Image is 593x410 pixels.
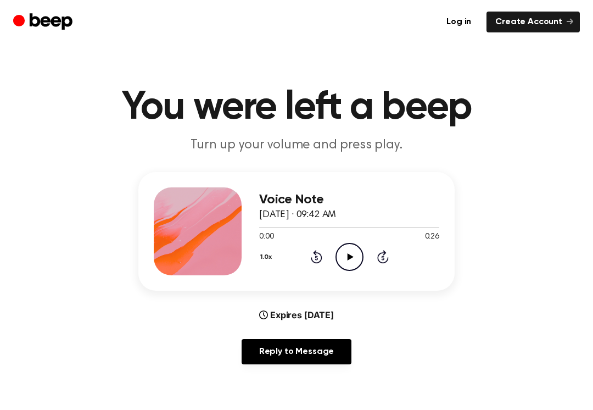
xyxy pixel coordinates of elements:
button: 1.0x [259,248,276,267]
a: Create Account [486,12,580,32]
h1: You were left a beep [15,88,578,128]
span: 0:26 [425,231,439,243]
span: 0:00 [259,231,273,243]
div: Expires [DATE] [259,308,334,322]
a: Beep [13,12,75,33]
a: Log in [438,12,480,32]
span: [DATE] · 09:42 AM [259,210,336,220]
a: Reply to Message [242,339,351,364]
p: Turn up your volume and press play. [86,136,507,154]
h3: Voice Note [259,192,439,207]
